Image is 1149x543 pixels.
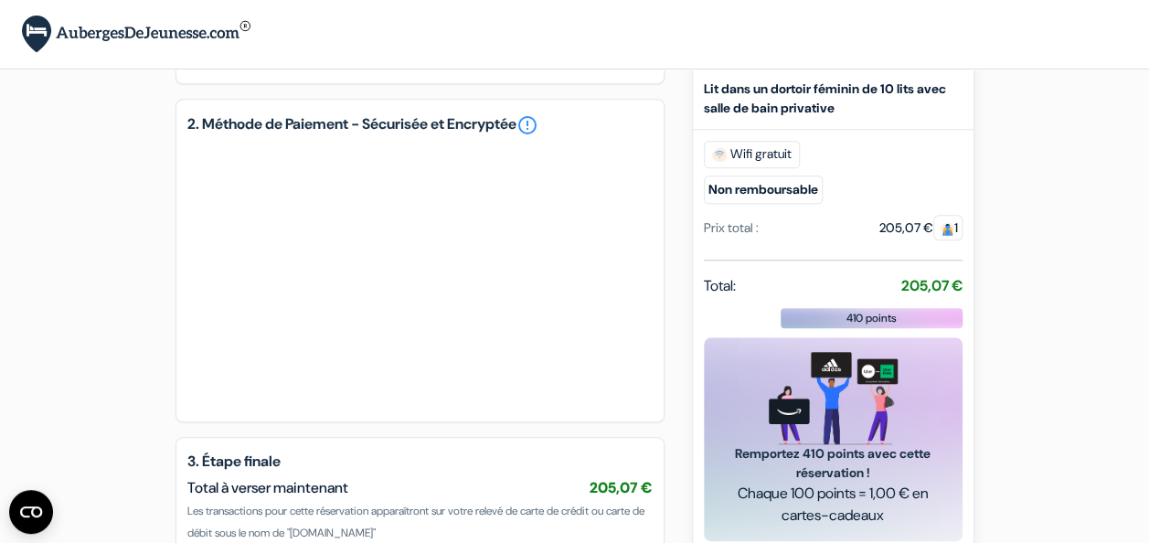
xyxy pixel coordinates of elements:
span: Total: [704,275,736,297]
h5: 2. Méthode de Paiement - Sécurisée et Encryptée [187,114,653,136]
a: error_outline [516,114,538,136]
span: Total à verser maintenant [187,478,348,497]
img: guest.svg [941,222,954,236]
span: 205,07 € [590,478,653,497]
small: Non remboursable [704,176,823,204]
span: Wifi gratuit [704,141,800,168]
div: Prix total : [704,218,759,238]
b: Lit dans un dortoir féminin de 10 lits avec salle de bain privative [704,80,946,116]
span: Remportez 410 points avec cette réservation ! [726,444,941,483]
iframe: Cadre de saisie sécurisé pour le paiement [206,162,634,389]
h5: 3. Étape finale [187,452,653,470]
div: 205,07 € [879,218,963,238]
img: AubergesDeJeunesse.com [22,16,250,53]
span: 410 points [846,310,897,326]
img: free_wifi.svg [712,147,727,162]
span: 1 [933,215,963,240]
strong: 205,07 € [901,276,963,295]
span: Les transactions pour cette réservation apparaîtront sur votre relevé de carte de crédit ou carte... [187,504,644,540]
button: Ouvrir le widget CMP [9,490,53,534]
span: Chaque 100 points = 1,00 € en cartes-cadeaux [726,483,941,527]
img: gift_card_hero_new.png [769,352,898,444]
